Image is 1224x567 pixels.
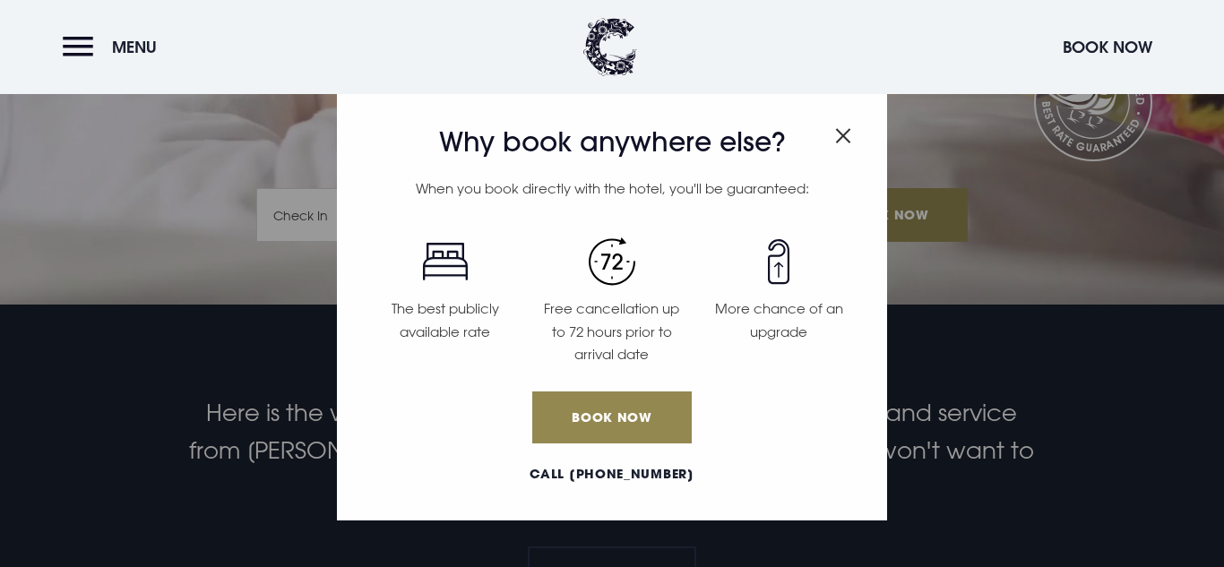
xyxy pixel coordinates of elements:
a: Call [PHONE_NUMBER] [361,465,862,484]
img: Clandeboye Lodge [583,18,637,76]
a: Book Now [532,391,692,443]
p: The best publicly available rate [372,297,517,343]
button: Book Now [1054,28,1161,66]
p: Free cancellation up to 72 hours prior to arrival date [539,297,685,366]
p: More chance of an upgrade [706,297,851,343]
p: When you book directly with the hotel, you'll be guaranteed: [361,177,862,201]
button: Close modal [835,118,851,147]
span: Menu [112,37,157,57]
button: Menu [63,28,166,66]
h3: Why book anywhere else? [361,126,862,159]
